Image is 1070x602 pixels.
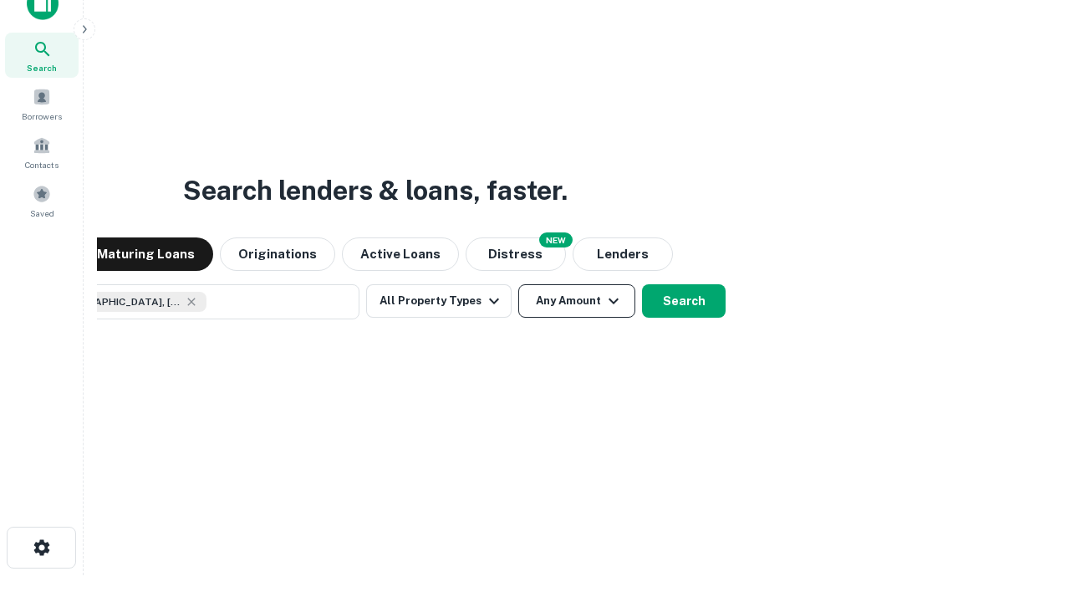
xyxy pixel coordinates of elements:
button: Active Loans [342,237,459,271]
a: Search [5,33,79,78]
h3: Search lenders & loans, faster. [183,171,568,211]
button: Originations [220,237,335,271]
button: Maturing Loans [79,237,213,271]
span: Borrowers [22,110,62,123]
span: Saved [30,207,54,220]
span: [GEOGRAPHIC_DATA], [GEOGRAPHIC_DATA], [GEOGRAPHIC_DATA] [56,294,181,309]
span: Contacts [25,158,59,171]
a: Contacts [5,130,79,175]
button: [GEOGRAPHIC_DATA], [GEOGRAPHIC_DATA], [GEOGRAPHIC_DATA] [25,284,359,319]
a: Borrowers [5,81,79,126]
button: Search [642,284,726,318]
button: All Property Types [366,284,512,318]
div: NEW [539,232,573,247]
button: Any Amount [518,284,635,318]
button: Lenders [573,237,673,271]
a: Saved [5,178,79,223]
iframe: Chat Widget [986,468,1070,548]
button: Search distressed loans with lien and other non-mortgage details. [466,237,566,271]
span: Search [27,61,57,74]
